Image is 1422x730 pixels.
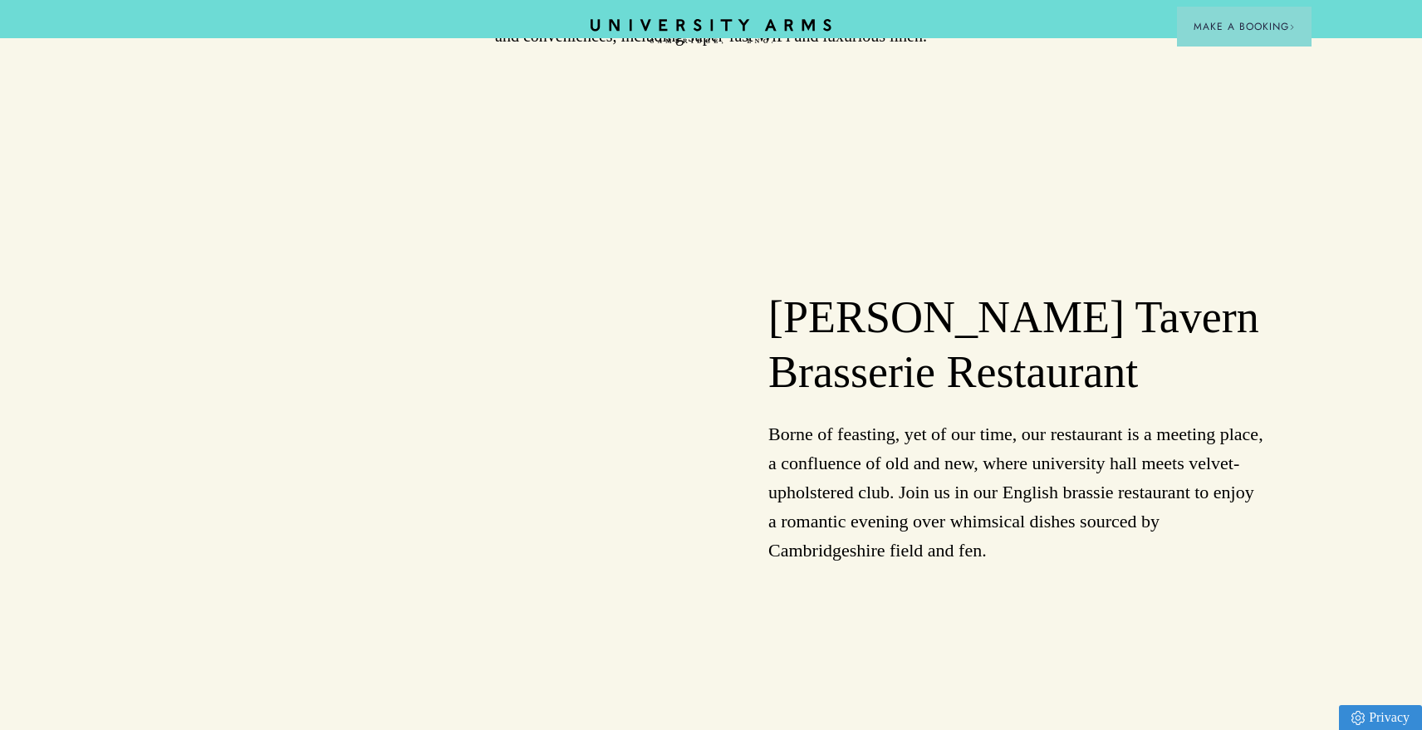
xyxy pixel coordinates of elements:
a: Privacy [1339,705,1422,730]
h2: [PERSON_NAME] Tavern Brasserie Restaurant [768,291,1265,400]
button: Make a BookingArrow icon [1177,7,1312,47]
p: Borne of feasting, yet of our time, our restaurant is a meeting place, a confluence of old and ne... [768,419,1265,566]
img: Privacy [1351,711,1365,725]
img: Arrow icon [1289,24,1295,30]
span: Make a Booking [1194,19,1295,34]
a: Home [591,19,831,45]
